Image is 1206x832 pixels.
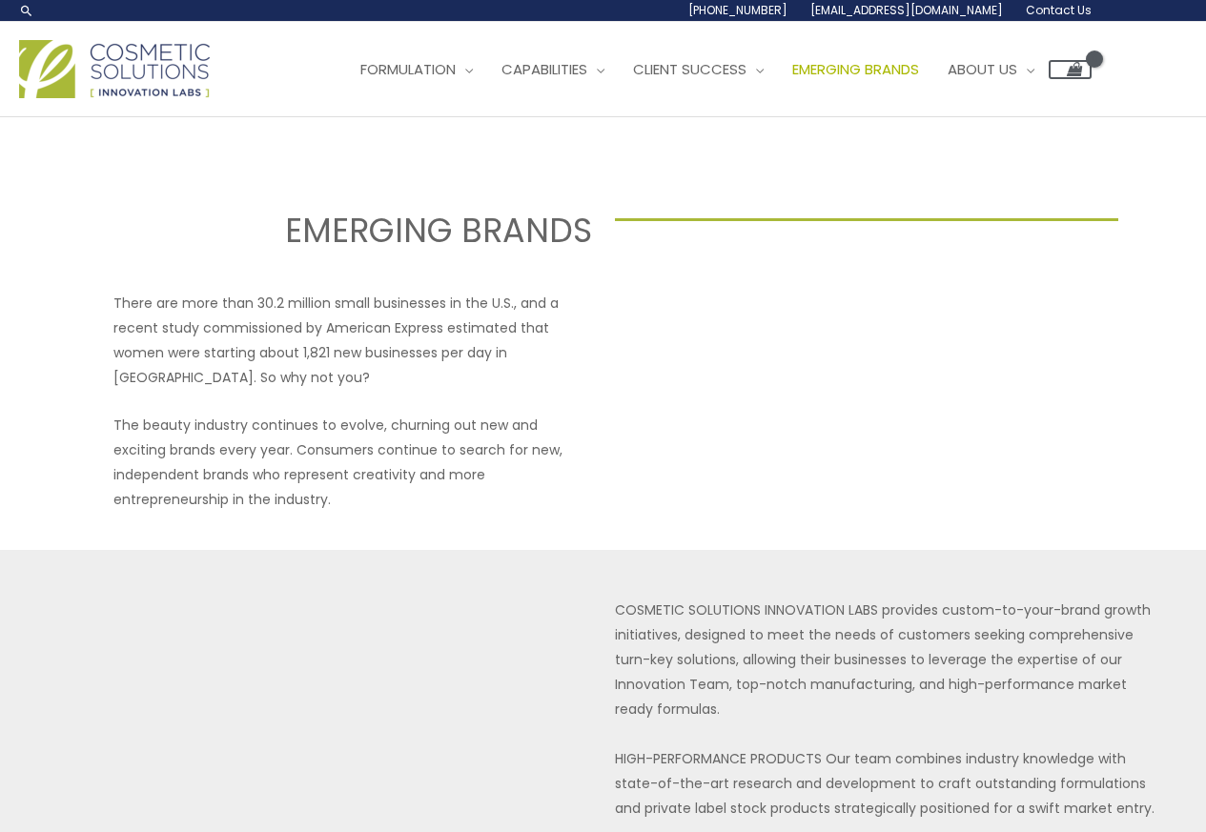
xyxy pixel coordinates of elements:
[619,41,778,98] a: Client Success
[19,40,210,98] img: Cosmetic Solutions Logo
[810,2,1003,18] span: [EMAIL_ADDRESS][DOMAIN_NAME]
[688,2,787,18] span: [PHONE_NUMBER]
[360,59,456,79] span: Formulation
[633,59,746,79] span: Client Success
[501,59,587,79] span: Capabilities
[1026,2,1092,18] span: Contact Us
[778,41,933,98] a: Emerging Brands
[933,41,1049,98] a: About Us
[487,41,619,98] a: Capabilities
[332,41,1092,98] nav: Site Navigation
[792,59,919,79] span: Emerging Brands
[1049,60,1092,79] a: View Shopping Cart, empty
[948,59,1017,79] span: About Us
[88,209,592,253] h2: EMERGING BRANDS
[346,41,487,98] a: Formulation
[113,291,592,390] p: There are more than 30.2 million small businesses in the U.S., and a recent study commissioned by...
[113,413,592,512] p: The beauty industry continues to evolve, churning out new and exciting brands every year. Consume...
[19,3,34,18] a: Search icon link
